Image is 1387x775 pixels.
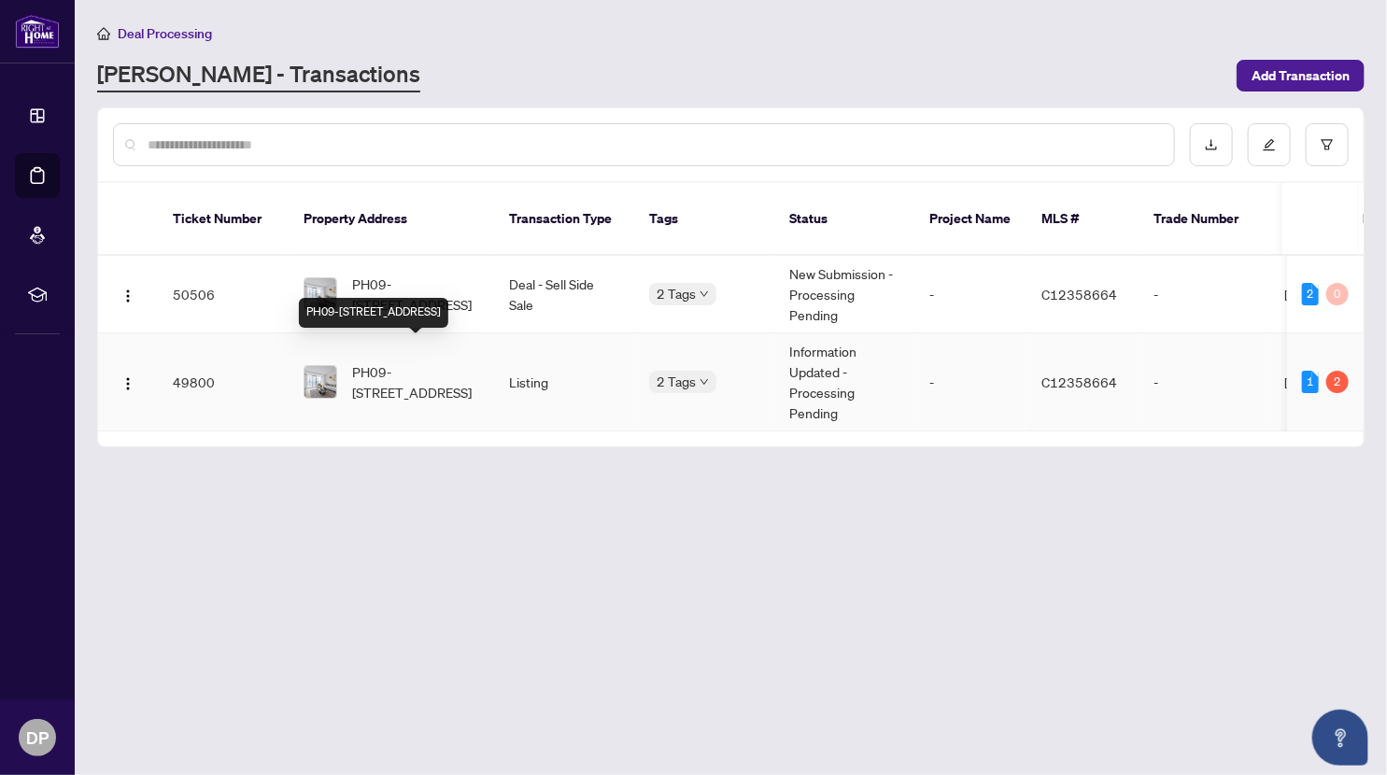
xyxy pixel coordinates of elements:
[1026,183,1139,256] th: MLS #
[118,25,212,42] span: Deal Processing
[1326,371,1349,393] div: 2
[774,333,914,431] td: Information Updated - Processing Pending
[299,298,448,328] div: PH09-[STREET_ADDRESS]
[914,183,1026,256] th: Project Name
[634,183,774,256] th: Tags
[1252,61,1350,91] span: Add Transaction
[120,376,135,391] img: Logo
[1248,123,1291,166] button: edit
[494,256,634,333] td: Deal - Sell Side Sale
[120,289,135,303] img: Logo
[1312,710,1368,766] button: Open asap
[26,725,49,751] span: DP
[1205,138,1218,151] span: download
[1139,333,1269,431] td: -
[914,333,1026,431] td: -
[494,333,634,431] td: Listing
[774,256,914,333] td: New Submission - Processing Pending
[1263,138,1276,151] span: edit
[113,367,143,397] button: Logo
[113,279,143,309] button: Logo
[700,289,709,299] span: down
[1321,138,1334,151] span: filter
[97,27,110,40] span: home
[1302,283,1319,305] div: 2
[494,183,634,256] th: Transaction Type
[1302,371,1319,393] div: 1
[1326,283,1349,305] div: 0
[352,361,479,402] span: PH09-[STREET_ADDRESS]
[657,283,696,304] span: 2 Tags
[914,256,1026,333] td: -
[1139,183,1269,256] th: Trade Number
[1041,373,1117,390] span: C12358664
[1139,256,1269,333] td: -
[1306,123,1349,166] button: filter
[158,256,289,333] td: 50506
[15,14,60,49] img: logo
[158,183,289,256] th: Ticket Number
[700,377,709,387] span: down
[1237,60,1365,92] button: Add Transaction
[657,371,696,392] span: 2 Tags
[158,333,289,431] td: 49800
[352,274,479,315] span: PH09-[STREET_ADDRESS]
[304,366,336,398] img: thumbnail-img
[304,278,336,310] img: thumbnail-img
[289,183,494,256] th: Property Address
[97,59,420,92] a: [PERSON_NAME] - Transactions
[1190,123,1233,166] button: download
[774,183,914,256] th: Status
[1041,286,1117,303] span: C12358664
